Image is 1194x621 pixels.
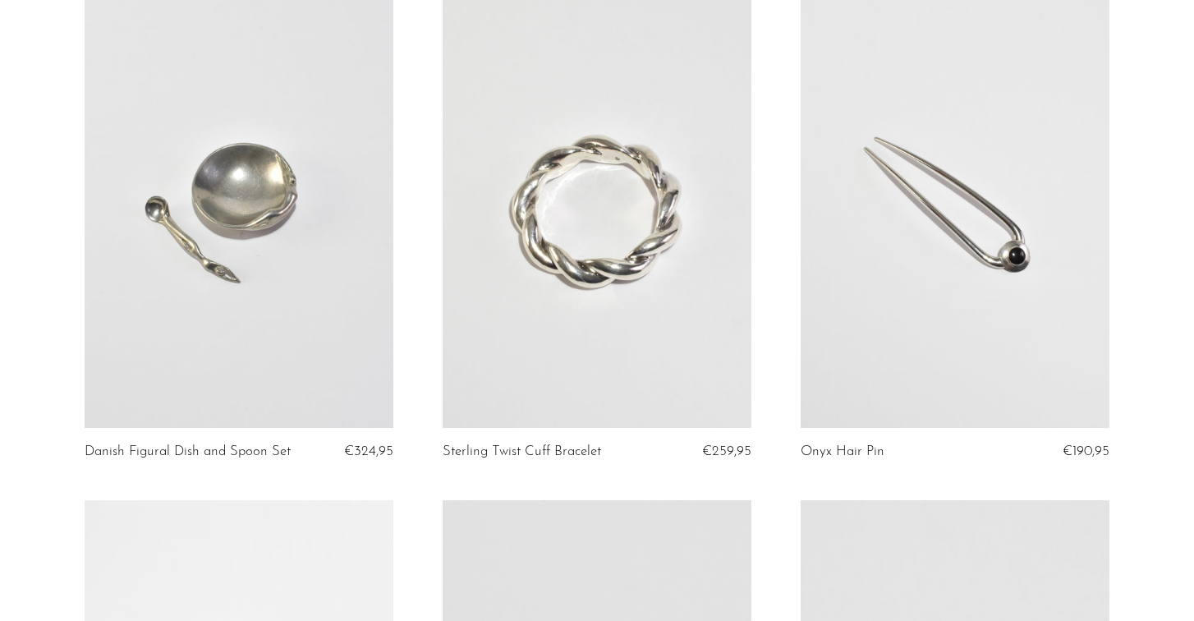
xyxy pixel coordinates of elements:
[702,444,751,458] span: €259,95
[443,444,601,459] a: Sterling Twist Cuff Bracelet
[344,444,393,458] span: €324,95
[1063,444,1109,458] span: €190,95
[801,444,884,459] a: Onyx Hair Pin
[85,444,291,459] a: Danish Figural Dish and Spoon Set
